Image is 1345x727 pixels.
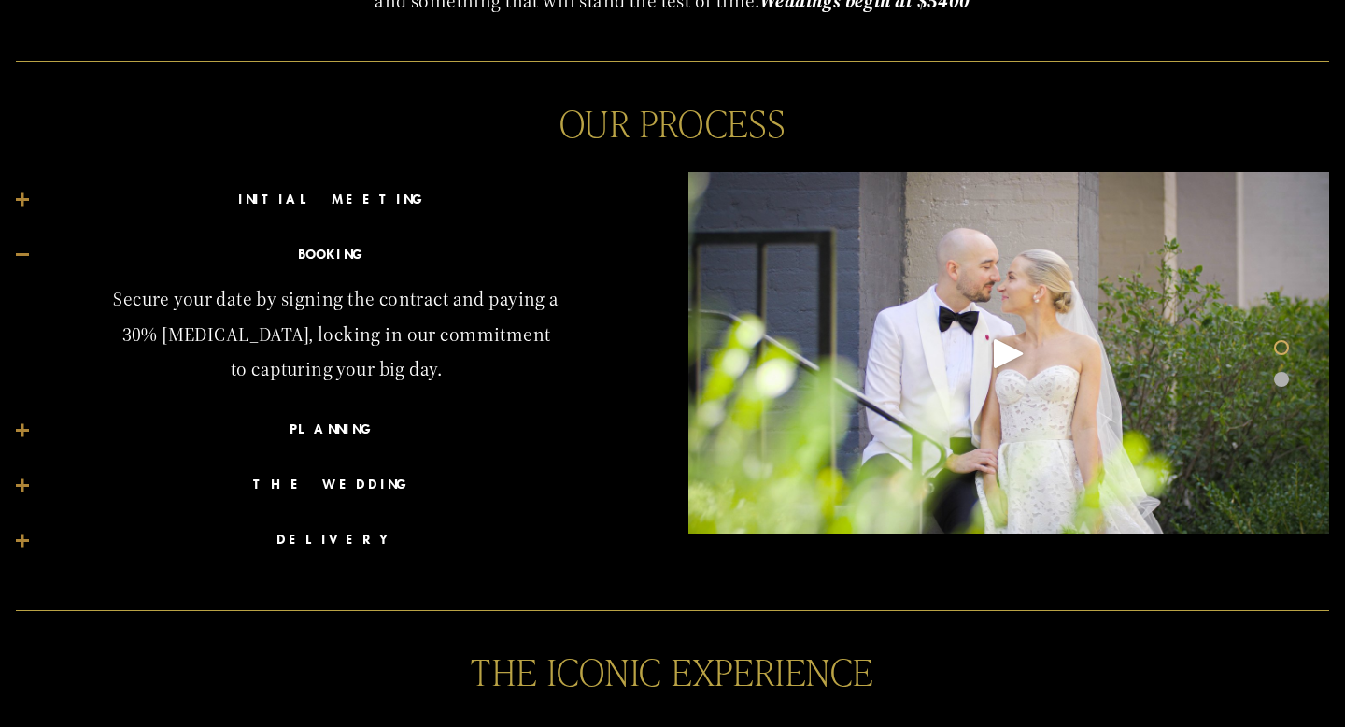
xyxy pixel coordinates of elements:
[16,282,657,402] div: BOOKING
[16,228,657,282] button: BOOKING
[16,458,657,512] button: THE WEDDING
[29,187,657,213] span: INITIAL MEETING
[16,104,1329,140] h2: OUR PROCESS
[29,417,657,443] span: PLANNING
[16,652,1329,689] h2: THE ICONIC EXPERIENCE
[29,472,657,498] span: THE WEDDING
[16,513,657,567] button: DELIVERY
[986,331,1031,376] div: Play
[112,282,560,388] p: Secure your date by signing the contract and paying a 30% [MEDICAL_DATA], locking in our commitme...
[29,527,657,553] span: DELIVERY
[29,242,657,268] span: BOOKING
[16,173,657,227] button: INITIAL MEETING
[16,403,657,457] button: PLANNING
